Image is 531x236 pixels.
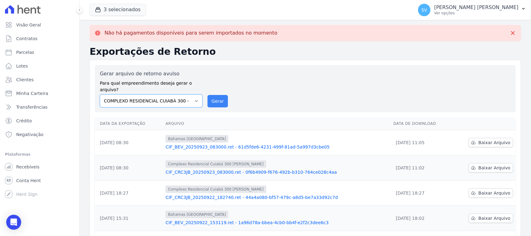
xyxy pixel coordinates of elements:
a: Negativação [2,128,77,141]
span: Complexo Residencial Cuiabá 300 [PERSON_NAME] [165,160,266,168]
td: [DATE] 11:05 [391,130,452,155]
th: Data de Download [391,117,452,130]
span: Baixar Arquivo [478,215,510,221]
a: CIF_CRC3JB_20250923_083000.ret - 0f6b4909-f676-492b-b310-764ce028c4aa [165,169,388,175]
th: Data da Exportação [95,117,163,130]
span: Lotes [16,63,28,69]
span: SV [422,8,427,12]
button: 3 selecionados [90,4,146,16]
a: Baixar Arquivo [469,163,513,172]
a: Baixar Arquivo [469,138,513,147]
span: Recebíveis [16,164,40,170]
label: Para qual empreendimento deseja gerar o arquivo? [100,78,203,93]
a: Clientes [2,73,77,86]
a: Minha Carteira [2,87,77,100]
a: Crédito [2,115,77,127]
span: Clientes [16,77,34,83]
span: Transferências [16,104,48,110]
span: Parcelas [16,49,34,55]
span: Conta Hent [16,177,41,184]
button: SV [PERSON_NAME] [PERSON_NAME] Ver opções [413,1,531,19]
td: [DATE] 15:31 [95,206,163,231]
a: Parcelas [2,46,77,59]
a: CIF_BEV_20250922_153119.ret - 1a96d78a-bbea-4cb0-bb4f-e2f2c3dee6c3 [165,219,388,226]
a: Conta Hent [2,174,77,187]
p: Não há pagamentos disponíveis para serem importados no momento [105,30,277,36]
a: Transferências [2,101,77,113]
div: Open Intercom Messenger [6,215,21,230]
h2: Exportações de Retorno [90,46,521,57]
th: Arquivo [163,117,391,130]
div: Plataformas [5,151,74,158]
span: Baixar Arquivo [478,190,510,196]
span: Contratos [16,35,37,42]
a: Baixar Arquivo [469,188,513,198]
a: CIF_BEV_20250923_083000.ret - 61d5fde6-4231-499f-81ad-5a997d3cbe05 [165,144,388,150]
a: CIF_CRC3JB_20250922_182740.ret - 44a4a080-bf57-479c-a8d5-be7a33d92c7d [165,194,388,201]
span: Visão Geral [16,22,41,28]
label: Gerar arquivo de retorno avulso [100,70,203,78]
a: Baixar Arquivo [469,214,513,223]
span: Baixar Arquivo [478,139,510,146]
td: [DATE] 18:27 [95,181,163,206]
span: Baixar Arquivo [478,165,510,171]
p: [PERSON_NAME] [PERSON_NAME] [434,4,519,11]
a: Recebíveis [2,161,77,173]
span: Bahamas [GEOGRAPHIC_DATA] [165,211,228,218]
span: Bahamas [GEOGRAPHIC_DATA] [165,135,228,143]
span: Complexo Residencial Cuiabá 300 [PERSON_NAME] [165,186,266,193]
span: Minha Carteira [16,90,48,97]
td: [DATE] 08:30 [95,130,163,155]
a: Lotes [2,60,77,72]
span: Crédito [16,118,32,124]
a: Visão Geral [2,19,77,31]
span: Negativação [16,131,44,138]
td: [DATE] 08:30 [95,155,163,181]
td: [DATE] 18:27 [391,181,452,206]
td: [DATE] 11:02 [391,155,452,181]
td: [DATE] 18:02 [391,206,452,231]
a: Contratos [2,32,77,45]
button: Gerar [207,95,228,107]
p: Ver opções [434,11,519,16]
